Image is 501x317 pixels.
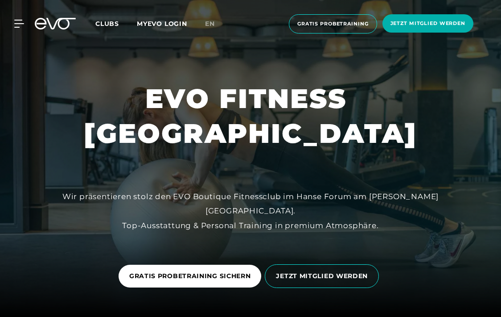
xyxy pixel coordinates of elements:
[297,20,369,28] span: Gratis Probetraining
[137,20,187,28] a: MYEVO LOGIN
[50,189,451,233] div: Wir präsentieren stolz den EVO Boutique Fitnessclub im Hanse Forum am [PERSON_NAME][GEOGRAPHIC_DA...
[119,258,265,294] a: GRATIS PROBETRAINING SICHERN
[276,271,368,281] span: JETZT MITGLIED WERDEN
[84,81,417,151] h1: EVO FITNESS [GEOGRAPHIC_DATA]
[390,20,465,27] span: Jetzt Mitglied werden
[205,20,215,28] span: en
[265,258,382,295] a: JETZT MITGLIED WERDEN
[95,19,137,28] a: Clubs
[380,14,476,33] a: Jetzt Mitglied werden
[286,14,380,33] a: Gratis Probetraining
[205,19,226,29] a: en
[129,271,251,281] span: GRATIS PROBETRAINING SICHERN
[95,20,119,28] span: Clubs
